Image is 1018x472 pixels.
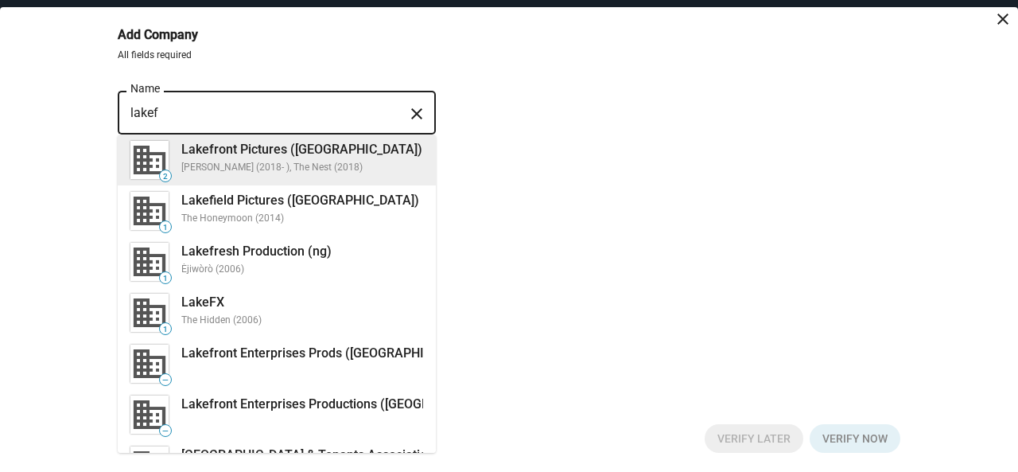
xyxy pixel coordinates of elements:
[181,213,423,225] div: The Honeymoon (2014)
[160,427,171,435] span: —
[181,192,423,209] div: Lakefield Pictures ([GEOGRAPHIC_DATA])
[407,102,426,127] mat-icon: close
[181,396,512,412] div: Lakefront Enterprises Productions ([GEOGRAPHIC_DATA])
[160,223,171,232] span: 1
[181,447,569,463] div: [GEOGRAPHIC_DATA] & Tenants Association ([GEOGRAPHIC_DATA])
[160,172,171,181] span: 2
[118,26,220,43] h3: Add Company
[118,26,900,49] bottom-sheet-header: Add Company
[118,49,900,62] p: All fields required
[181,263,423,276] div: Èjiwòrò (2006)
[181,162,423,174] div: [PERSON_NAME] (2018- ), The Nest (2018)
[181,314,423,327] div: The Hidden (2006)
[993,10,1012,29] mat-icon: close
[181,243,423,259] div: Lakefresh Production (ng)
[160,274,171,283] span: 1
[181,141,423,158] div: Lakefront Pictures ([GEOGRAPHIC_DATA])
[160,376,171,384] span: —
[181,294,423,310] div: LakeFX
[160,325,171,334] span: 1
[181,345,477,361] div: Lakefront Enterprises Prods ([GEOGRAPHIC_DATA])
